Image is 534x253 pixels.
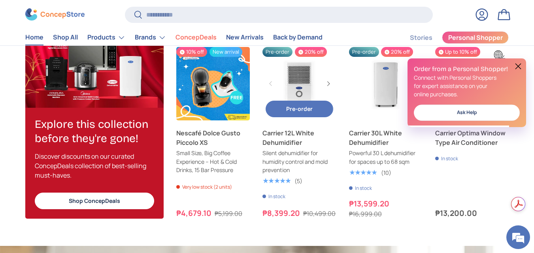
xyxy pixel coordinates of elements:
a: Ask Help [414,105,520,121]
a: Shop All [53,30,78,45]
a: Back by Demand [273,30,323,45]
span: 20% off [381,47,413,57]
a: Nescafé Dolce Gusto Piccolo XS [176,128,250,147]
h2: Explore this collection before they're gone! [35,117,154,146]
a: Shop ConcepDeals [35,193,154,210]
span: Pre-order [286,105,313,112]
span: 20% off [295,47,327,57]
a: New Arrivals [226,30,264,45]
img: ConcepStore [25,9,85,21]
span: Personal Shopper [448,35,503,41]
a: Carrier 30L White Dehumidifier [349,47,423,120]
a: Carrier 12L White Dehumidifier [262,128,336,147]
span: Pre-order [262,47,292,57]
p: Connect with Personal Shoppers for expert assistance on your online purchases. [414,73,520,98]
a: ConcepDeals [175,30,217,45]
a: Stories [410,30,432,45]
button: Pre-order [266,101,333,118]
span: 10% off [176,47,207,57]
summary: Brands [130,30,171,45]
span: New arrival [209,47,242,57]
h2: Order from a Personal Shopper! [414,65,520,73]
span: Pre-order [349,47,379,57]
nav: Secondary [391,30,509,45]
a: Carrier 30L White Dehumidifier [349,128,423,147]
p: Discover discounts on our curated ConcepDeals collection of best-selling must-haves. [35,152,154,180]
a: Carrier Optima Window Type Air Conditioner [435,128,509,147]
a: Nescafé Dolce Gusto Piccolo XS [176,47,250,120]
summary: Products [83,30,130,45]
nav: Primary [25,30,323,45]
a: Carrier 12L White Dehumidifier [262,47,336,120]
a: Explore this collection before they're gone! [25,4,164,108]
a: Home [25,30,43,45]
span: Up to 10% off [435,47,480,57]
a: Personal Shopper [442,31,509,44]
